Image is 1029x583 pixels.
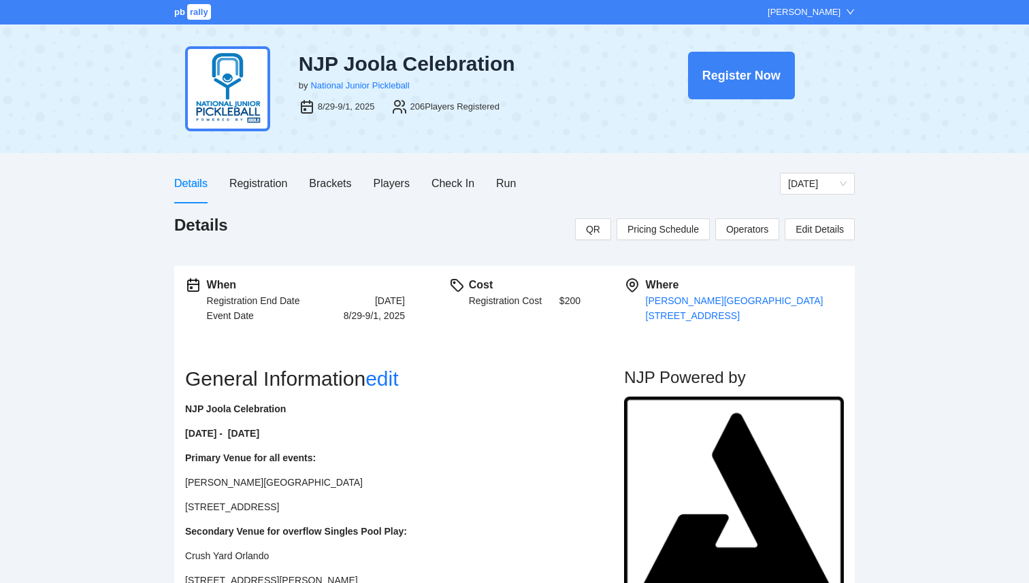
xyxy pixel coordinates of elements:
div: Run [496,175,516,192]
div: [PERSON_NAME] [768,5,840,19]
div: When [207,277,405,293]
h1: Details [174,214,228,236]
button: Edit Details [785,218,855,240]
div: Where [646,277,844,293]
span: rally [187,4,211,20]
button: QR [575,218,611,240]
div: Details [174,175,208,192]
span: Operators [726,222,768,237]
button: Pricing Schedule [617,218,710,240]
div: by [299,79,308,93]
a: [PERSON_NAME][GEOGRAPHIC_DATA][STREET_ADDRESS] [646,295,823,321]
div: Registration End Date [207,293,300,308]
h2: NJP Powered by [624,367,844,388]
p: [STREET_ADDRESS] [185,499,593,514]
span: down [846,7,855,16]
div: Brackets [309,175,351,192]
strong: NJP Joola Celebration [185,403,286,414]
span: Saturday [788,173,847,194]
div: Registration [229,175,287,192]
div: NJP Joola Celebration [299,52,617,76]
button: Register Now [688,52,795,99]
a: National Junior Pickleball [310,80,409,90]
div: Registration Cost [469,293,542,308]
strong: Primary Venue for all events: [185,452,316,463]
a: pbrally [174,7,213,17]
a: edit [365,367,398,390]
div: Check In [431,175,474,192]
strong: Secondary Venue for overflow Singles Pool Play: [185,526,407,537]
span: pb [174,7,185,17]
div: 206 Players Registered [410,100,500,114]
button: Operators [715,218,779,240]
div: Players [374,175,410,192]
p: Crush Yard Orlando [185,548,593,563]
div: Cost [469,277,581,293]
div: 8/29-9/1, 2025 [318,100,375,114]
img: njp-logo2.png [185,46,270,131]
span: QR [586,222,600,237]
h2: General Information [185,367,624,391]
div: Event Date [207,308,254,323]
span: Pricing Schedule [627,222,699,237]
p: [PERSON_NAME][GEOGRAPHIC_DATA] [185,475,593,490]
h2: $ 200 [559,293,581,308]
span: Edit Details [796,222,844,237]
div: 8/29-9/1, 2025 [344,308,405,323]
strong: [DATE] - [DATE] [185,428,259,439]
div: [DATE] [375,293,405,308]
